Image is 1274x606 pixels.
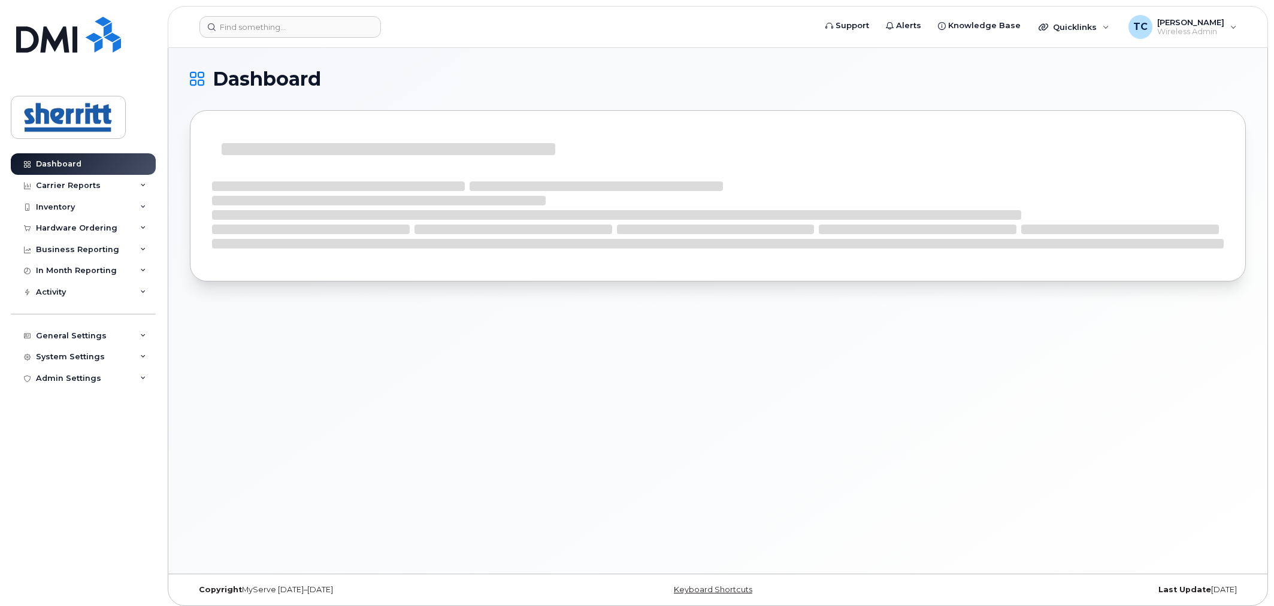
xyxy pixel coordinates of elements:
[1158,585,1211,594] strong: Last Update
[190,585,542,595] div: MyServe [DATE]–[DATE]
[213,70,321,88] span: Dashboard
[894,585,1246,595] div: [DATE]
[674,585,752,594] a: Keyboard Shortcuts
[199,585,242,594] strong: Copyright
